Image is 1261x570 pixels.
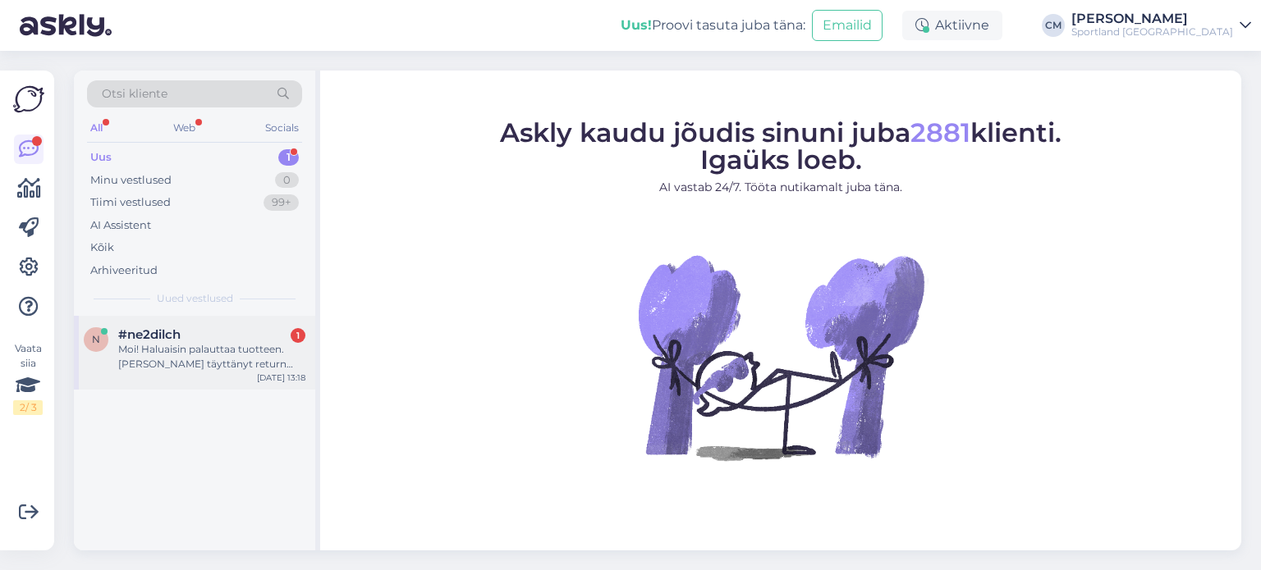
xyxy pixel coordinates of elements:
[812,10,883,41] button: Emailid
[13,84,44,115] img: Askly Logo
[102,85,167,103] span: Otsi kliente
[621,17,652,33] b: Uus!
[1071,25,1233,39] div: Sportland [GEOGRAPHIC_DATA]
[621,16,805,35] div: Proovi tasuta juba täna:
[170,117,199,139] div: Web
[118,342,305,372] div: Moi! Haluaisin palauttaa tuotteen. [PERSON_NAME] täyttänyt return formin, mutta mihin osoitteesee...
[1071,12,1251,39] a: [PERSON_NAME]Sportland [GEOGRAPHIC_DATA]
[262,117,302,139] div: Socials
[278,149,299,166] div: 1
[257,372,305,384] div: [DATE] 13:18
[275,172,299,189] div: 0
[264,194,299,211] div: 99+
[157,291,233,306] span: Uued vestlused
[90,194,171,211] div: Tiimi vestlused
[633,209,929,504] img: No Chat active
[90,149,112,166] div: Uus
[90,262,158,279] div: Arhiveeritud
[910,116,970,148] span: 2881
[902,11,1002,40] div: Aktiivne
[90,239,114,256] div: Kõik
[291,328,305,343] div: 1
[87,117,106,139] div: All
[500,116,1062,176] span: Askly kaudu jõudis sinuni juba klienti. Igaüks loeb.
[118,327,181,342] span: #ne2dilch
[1042,14,1065,37] div: CM
[13,400,43,415] div: 2 / 3
[13,341,43,415] div: Vaata siia
[500,179,1062,196] p: AI vastab 24/7. Tööta nutikamalt juba täna.
[90,172,172,189] div: Minu vestlused
[92,333,100,345] span: n
[1071,12,1233,25] div: [PERSON_NAME]
[90,217,151,234] div: AI Assistent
